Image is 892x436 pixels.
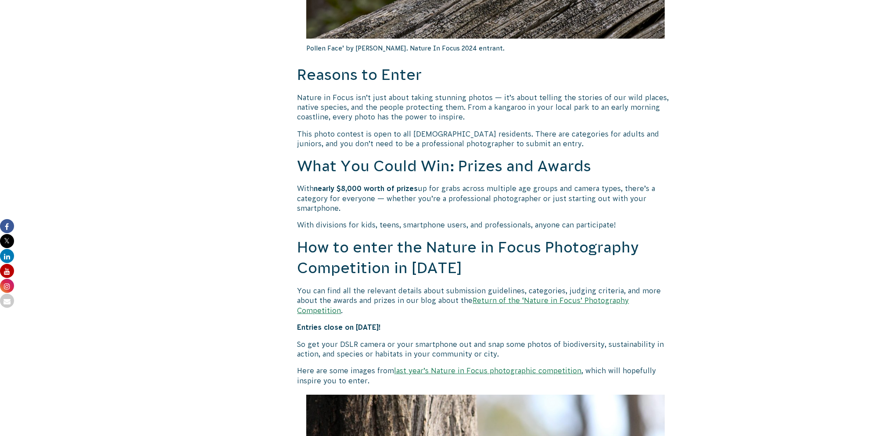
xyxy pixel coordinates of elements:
[297,339,674,359] p: So get your DSLR camera or your smartphone out and snap some photos of biodiversity, sustainabili...
[297,323,381,331] strong: Entries close on [DATE]!
[297,237,674,279] h2: How to enter the Nature in Focus Photography Competition in [DATE]
[297,129,674,149] p: This photo contest is open to all [DEMOGRAPHIC_DATA] residents. There are categories for adults a...
[297,220,674,230] p: With divisions for kids, teens, smartphone users, and professionals, anyone can participate!
[297,65,674,86] h2: Reasons to Enter
[297,366,674,386] p: Here are some images from , which will hopefully inspire you to enter.
[297,156,674,177] h2: What You Could Win: Prizes and Awards
[306,39,665,58] p: Pollen Face’ by [PERSON_NAME]. Nature In Focus 2024 entrant.
[314,184,418,192] strong: nearly $8,000 worth of prizes
[394,367,582,375] a: last year’s Nature in Focus photographic competition
[297,184,674,213] p: With up for grabs across multiple age groups and camera types, there’s a category for everyone — ...
[297,93,674,122] p: Nature in Focus isn’t just about taking stunning photos — it’s about telling the stories of our w...
[297,286,674,315] p: You can find all the relevant details about submission guidelines, categories, judging criteria, ...
[297,296,629,314] a: Return of the ‘Nature in Focus’ Photography Competition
